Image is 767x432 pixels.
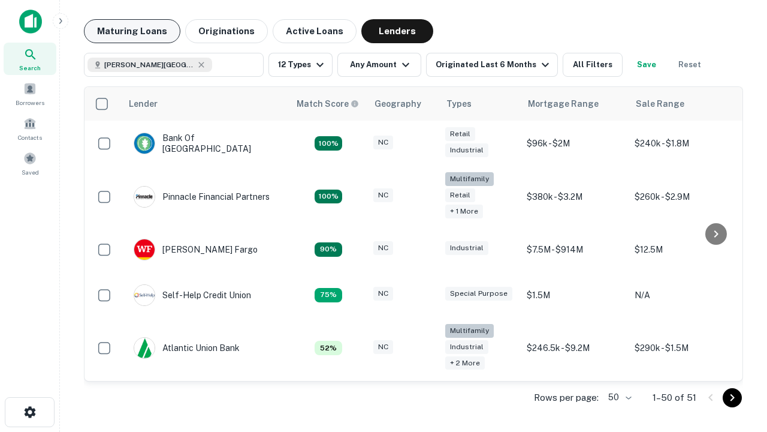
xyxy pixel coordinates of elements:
[629,87,736,121] th: Sale Range
[629,166,736,227] td: $260k - $2.9M
[315,288,342,302] div: Matching Properties: 10, hasApolloMatch: undefined
[445,188,475,202] div: Retail
[521,272,629,318] td: $1.5M
[629,318,736,379] td: $290k - $1.5M
[22,167,39,177] span: Saved
[4,112,56,145] a: Contacts
[315,136,342,151] div: Matching Properties: 14, hasApolloMatch: undefined
[315,341,342,355] div: Matching Properties: 7, hasApolloMatch: undefined
[134,337,240,359] div: Atlantic Union Bank
[445,324,494,338] div: Multifamily
[563,53,623,77] button: All Filters
[723,388,742,407] button: Go to next page
[445,143,488,157] div: Industrial
[129,97,158,111] div: Lender
[315,190,342,204] div: Matching Properties: 24, hasApolloMatch: undefined
[134,285,155,305] img: picture
[19,10,42,34] img: capitalize-icon.png
[373,241,393,255] div: NC
[521,166,629,227] td: $380k - $3.2M
[4,77,56,110] a: Borrowers
[521,87,629,121] th: Mortgage Range
[268,53,333,77] button: 12 Types
[629,272,736,318] td: N/A
[134,239,155,260] img: picture
[134,338,155,358] img: picture
[629,121,736,166] td: $240k - $1.8M
[19,63,41,73] span: Search
[373,287,393,301] div: NC
[289,87,367,121] th: Capitalize uses an advanced AI algorithm to match your search with the best lender. The match sco...
[445,127,475,141] div: Retail
[4,43,56,75] a: Search
[104,59,194,70] span: [PERSON_NAME][GEOGRAPHIC_DATA], [GEOGRAPHIC_DATA]
[134,133,277,154] div: Bank Of [GEOGRAPHIC_DATA]
[373,136,393,149] div: NC
[18,133,42,142] span: Contacts
[373,188,393,202] div: NC
[445,205,483,218] div: + 1 more
[16,98,44,107] span: Borrowers
[361,19,433,43] button: Lenders
[627,53,666,77] button: Save your search to get updates of matches that match your search criteria.
[629,227,736,272] td: $12.5M
[273,19,357,43] button: Active Loans
[134,133,155,154] img: picture
[134,239,258,260] div: [PERSON_NAME] Fargo
[436,58,552,72] div: Originated Last 6 Months
[375,97,421,111] div: Geography
[445,340,488,354] div: Industrial
[122,87,289,121] th: Lender
[707,336,767,394] iframe: Chat Widget
[315,242,342,257] div: Matching Properties: 12, hasApolloMatch: undefined
[134,284,251,306] div: Self-help Credit Union
[439,87,521,121] th: Types
[367,87,439,121] th: Geography
[134,186,270,208] div: Pinnacle Financial Partners
[426,53,558,77] button: Originated Last 6 Months
[528,97,599,111] div: Mortgage Range
[297,97,359,110] div: Capitalize uses an advanced AI algorithm to match your search with the best lender. The match sco...
[4,147,56,179] a: Saved
[603,389,633,406] div: 50
[446,97,472,111] div: Types
[445,287,512,301] div: Special Purpose
[521,227,629,272] td: $7.5M - $914M
[445,241,488,255] div: Industrial
[445,172,494,186] div: Multifamily
[134,187,155,207] img: picture
[373,340,393,354] div: NC
[84,19,180,43] button: Maturing Loans
[185,19,268,43] button: Originations
[521,318,629,379] td: $246.5k - $9.2M
[521,121,629,166] td: $96k - $2M
[445,356,485,370] div: + 2 more
[653,391,696,405] p: 1–50 of 51
[534,391,599,405] p: Rows per page:
[337,53,421,77] button: Any Amount
[671,53,709,77] button: Reset
[636,97,684,111] div: Sale Range
[297,97,357,110] h6: Match Score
